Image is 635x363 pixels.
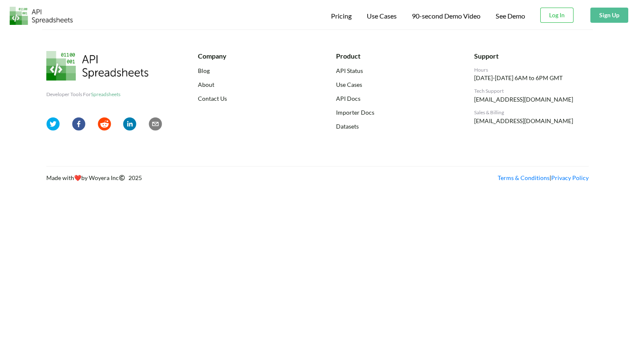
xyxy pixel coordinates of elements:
[198,51,312,61] div: Company
[336,122,451,131] a: Datasets
[198,66,312,75] a: Blog
[331,12,352,20] span: Pricing
[98,117,111,133] button: reddit
[72,117,85,133] button: facebook
[74,174,81,181] span: heart emoji
[46,91,120,97] span: Developer Tools For
[496,12,525,21] a: See Demo
[336,108,451,117] a: Importer Docs
[540,8,574,23] button: Log In
[198,94,312,103] a: Contact Us
[119,174,142,181] span: 2025
[336,66,451,75] a: API Status
[336,51,451,61] div: Product
[474,87,589,95] div: Tech Support
[498,174,550,181] a: Terms & Conditions
[498,174,589,181] span: |
[412,13,480,19] span: 90-second Demo Video
[46,51,149,81] img: API Spreadsheets Logo
[590,8,628,23] button: Sign Up
[474,51,589,61] div: Support
[46,117,60,133] button: twitter
[474,74,589,82] p: [DATE]-[DATE] 6AM to 6PM GMT
[91,91,120,97] span: Spreadsheets
[474,96,573,103] a: [EMAIL_ADDRESS][DOMAIN_NAME]
[474,66,589,74] div: Hours
[198,80,312,89] a: About
[474,109,589,116] div: Sales & Billing
[367,12,397,20] span: Use Cases
[336,94,451,103] a: API Docs
[10,7,73,25] img: Logo.png
[123,117,136,133] button: linkedin
[46,173,317,182] div: Made with by Woyera Inc
[474,117,573,124] a: [EMAIL_ADDRESS][DOMAIN_NAME]
[551,174,589,181] a: Privacy Policy
[336,80,451,89] a: Use Cases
